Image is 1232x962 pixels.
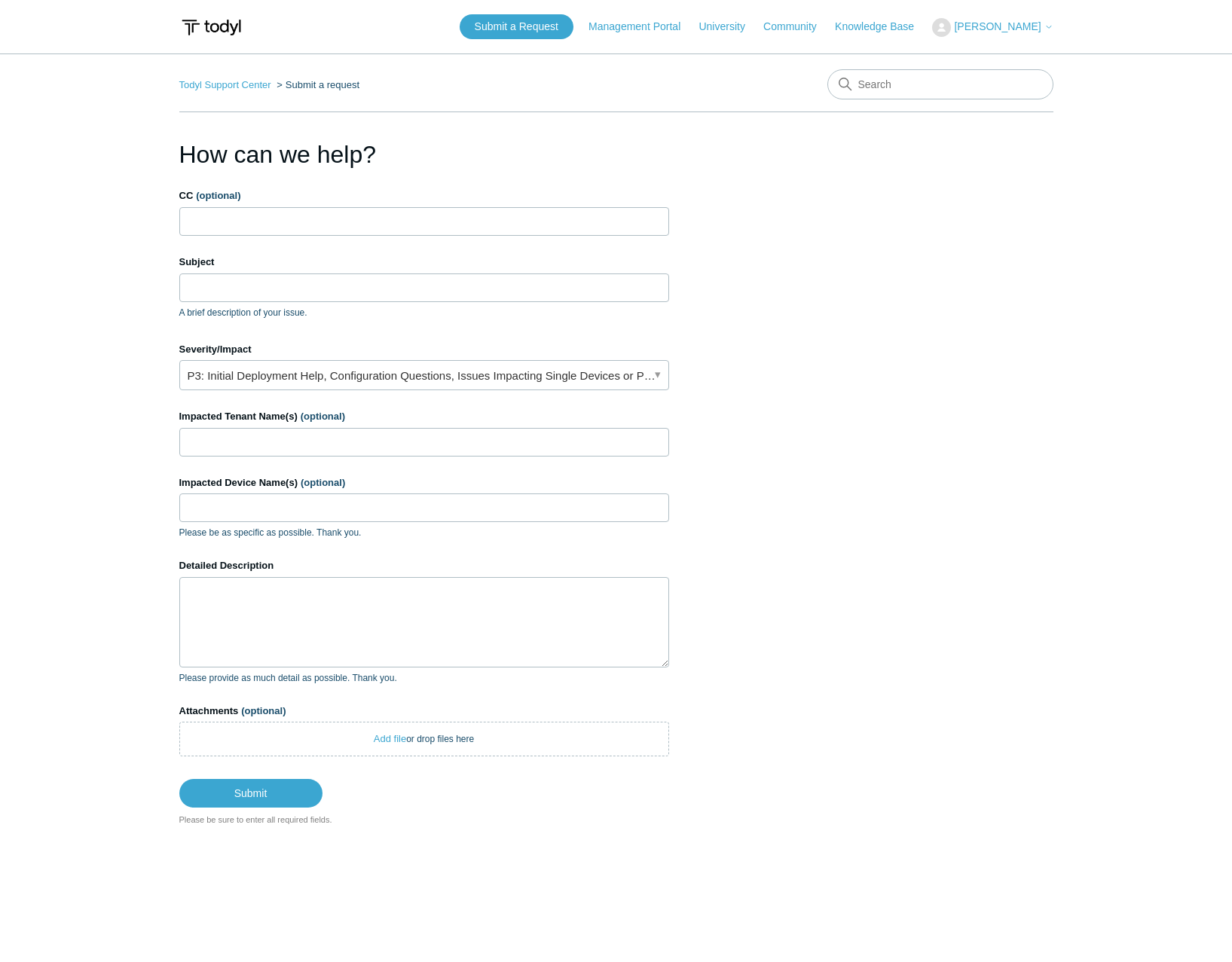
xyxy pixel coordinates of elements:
[763,19,832,35] a: Community
[460,14,573,39] a: Submit a Request
[179,814,669,826] div: Please be sure to enter all required fields.
[196,190,240,201] span: (optional)
[179,360,669,390] a: P3: Initial Deployment Help, Configuration Questions, Issues Impacting Single Devices or Past Out...
[179,779,323,808] input: Submit
[179,255,669,270] label: Subject
[179,136,669,173] h1: How can we help?
[301,477,345,488] span: (optional)
[301,411,345,422] span: (optional)
[179,409,669,424] label: Impacted Tenant Name(s)
[827,69,1053,99] input: Search
[179,342,669,357] label: Severity/Impact
[179,306,669,319] p: A brief description of your issue.
[241,705,286,716] span: (optional)
[274,79,359,90] li: Submit a request
[179,188,669,203] label: CC
[179,475,669,490] label: Impacted Device Name(s)
[179,704,669,719] label: Attachments
[954,20,1041,32] span: [PERSON_NAME]
[699,19,760,35] a: University
[179,558,669,573] label: Detailed Description
[179,79,271,90] a: Todyl Support Center
[179,14,243,41] img: Todyl Support Center Help Center home page
[179,526,669,539] p: Please be as specific as possible. Thank you.
[932,18,1053,37] button: [PERSON_NAME]
[179,79,274,90] li: Todyl Support Center
[835,19,929,35] a: Knowledge Base
[179,671,669,685] p: Please provide as much detail as possible. Thank you.
[588,19,695,35] a: Management Portal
